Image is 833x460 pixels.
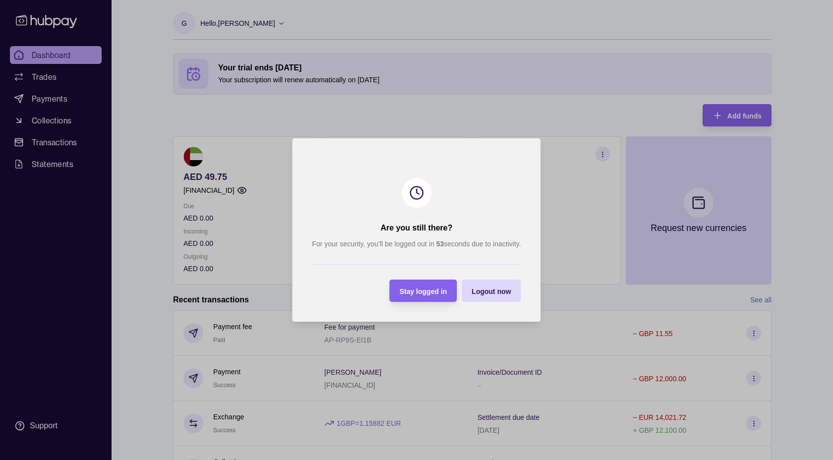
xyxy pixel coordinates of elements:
[381,223,453,233] h2: Are you still there?
[472,287,511,295] span: Logout now
[400,287,447,295] span: Stay logged in
[462,280,521,302] button: Logout now
[390,280,457,302] button: Stay logged in
[312,238,521,249] p: For your security, you’ll be logged out in seconds due to inactivity.
[436,240,444,248] strong: 53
